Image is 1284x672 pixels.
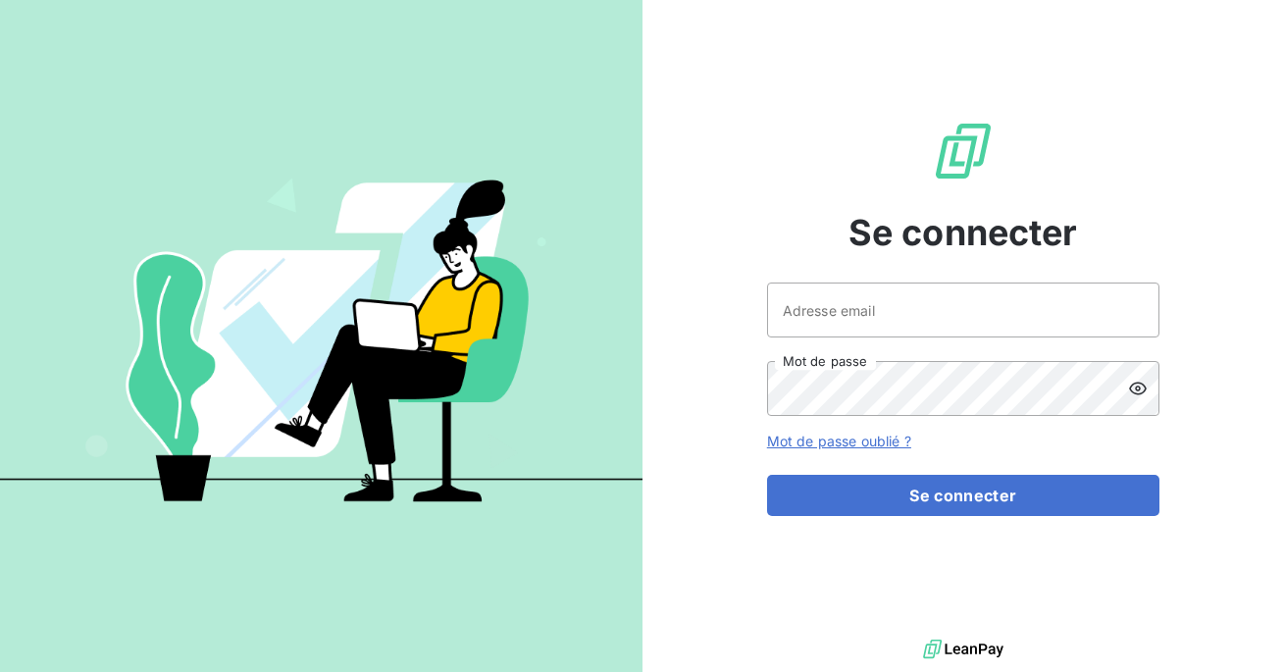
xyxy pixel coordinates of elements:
[767,283,1159,337] input: placeholder
[848,206,1078,259] span: Se connecter
[932,120,995,182] img: Logo LeanPay
[767,475,1159,516] button: Se connecter
[923,635,1003,664] img: logo
[767,433,911,449] a: Mot de passe oublié ?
